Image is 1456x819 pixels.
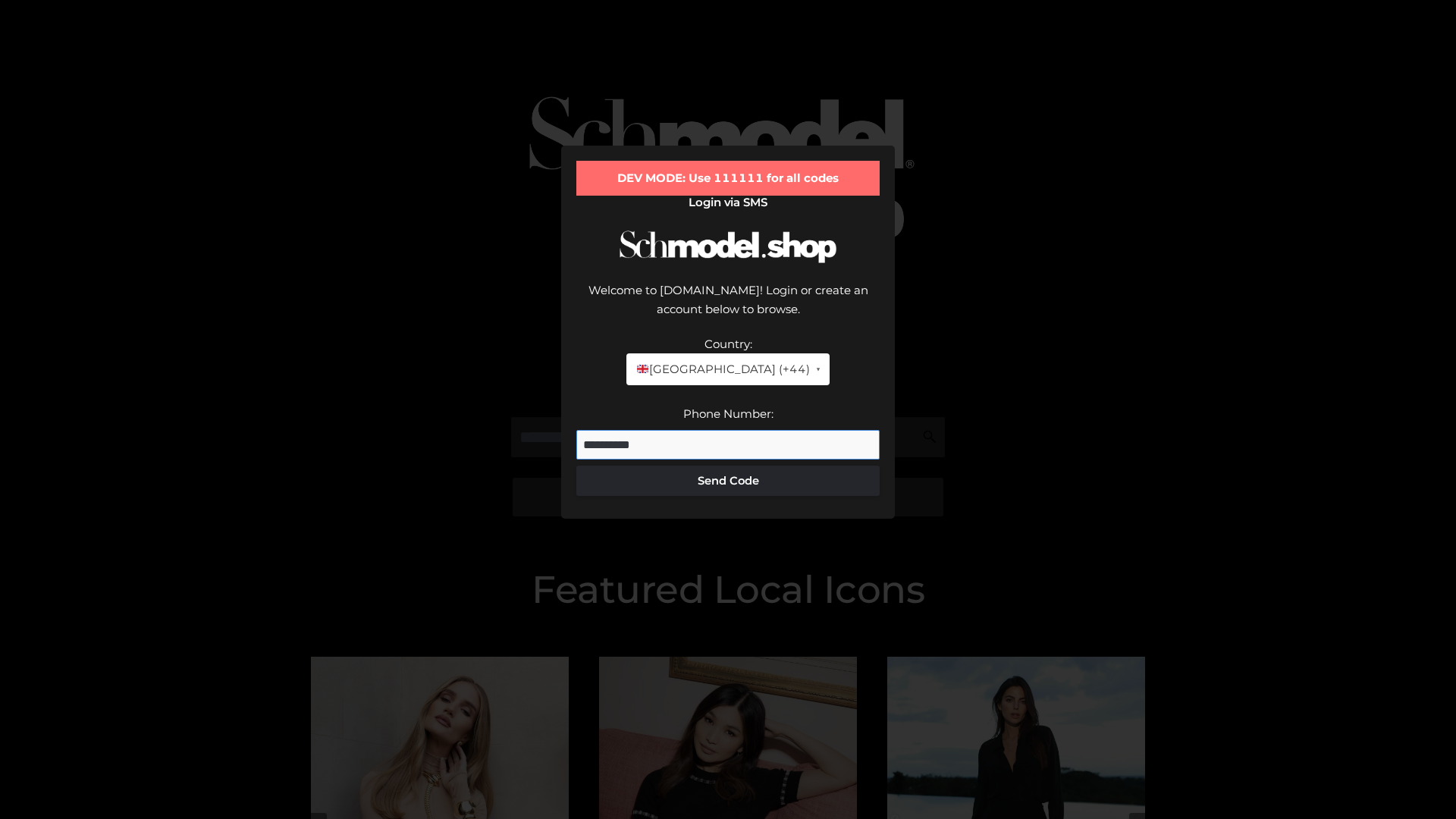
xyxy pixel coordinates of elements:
[704,337,752,351] label: Country:
[576,161,880,196] div: DEV MODE: Use 111111 for all codes
[576,196,880,209] h2: Login via SMS
[637,363,648,375] img: 🇬🇧
[683,406,773,421] label: Phone Number:
[614,217,842,277] img: Schmodel Logo
[635,359,809,379] span: [GEOGRAPHIC_DATA] (+44)
[576,466,880,496] button: Send Code
[576,281,880,334] div: Welcome to [DOMAIN_NAME]! Login or create an account below to browse.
